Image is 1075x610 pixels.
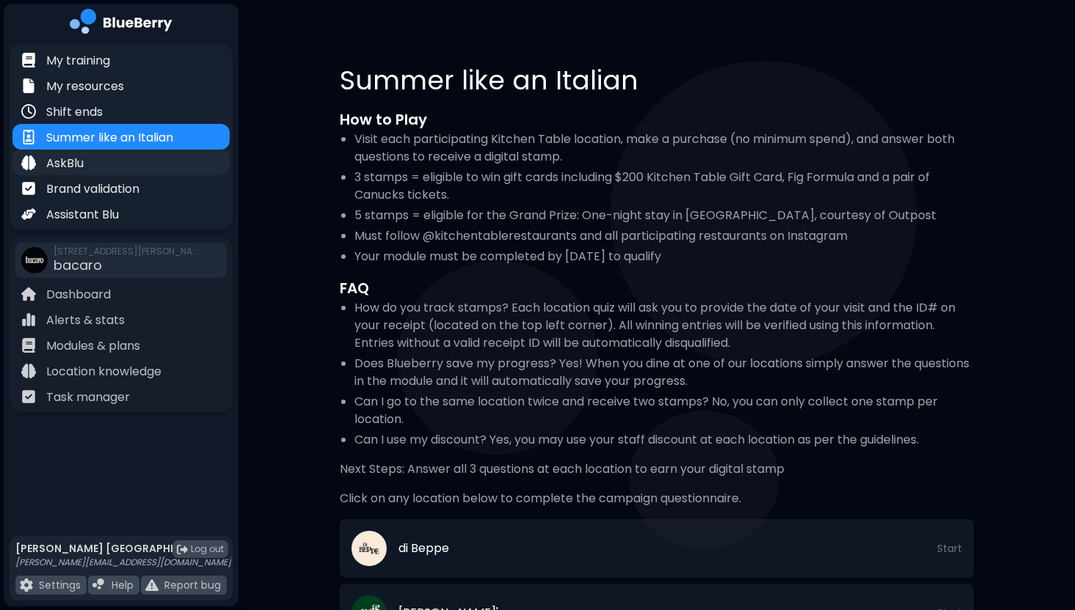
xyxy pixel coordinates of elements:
img: file icon [21,53,36,67]
p: Location knowledge [46,363,161,381]
img: file icon [21,104,36,119]
img: logout [177,544,188,555]
img: file icon [21,312,36,327]
span: [STREET_ADDRESS][PERSON_NAME] [54,246,200,257]
img: file icon [21,155,36,170]
img: file icon [92,578,106,592]
p: Settings [39,578,81,592]
img: company thumbnail [351,531,387,566]
li: 3 stamps = eligible to win gift cards including $200 Kitchen Table Gift Card, Fig Formula and a p... [354,169,974,204]
span: di Beppe [398,540,449,557]
img: file icon [20,578,33,592]
p: My training [46,52,110,70]
img: file icon [21,364,36,378]
h1: Summer like an Italian [340,65,974,97]
img: file icon [21,287,36,301]
p: Summer like an Italian [46,129,173,147]
span: Start [937,542,962,555]
p: Alerts & stats [46,312,125,329]
p: Modules & plans [46,337,140,355]
li: Must follow @kitchentablerestaurants and all participating restaurants on Instagram [354,227,974,245]
li: Can I use my discount? Yes, you may use your staff discount at each location as per the guidelines. [354,431,974,449]
img: file icon [21,338,36,353]
h2: How to Play [340,109,974,131]
p: Next Steps: Answer all 3 questions at each location to earn your digital stamp [340,460,974,478]
img: company logo [70,9,172,39]
span: bacaro [54,256,102,274]
p: Task manager [46,389,130,406]
p: [PERSON_NAME] [GEOGRAPHIC_DATA] [15,542,231,555]
li: How do you track stamps? Each location quiz will ask you to provide the date of your visit and th... [354,299,974,352]
p: Click on any location below to complete the campaign questionnaire. [340,490,974,507]
li: Your module must be completed by [DATE] to qualify [354,248,974,265]
p: Shift ends [46,103,103,121]
img: file icon [21,78,36,93]
img: company thumbnail [21,247,48,273]
p: [PERSON_NAME][EMAIL_ADDRESS][DOMAIN_NAME] [15,556,231,568]
li: Visit each participating Kitchen Table location, make a purchase (no minimum spend), and answer b... [354,131,974,166]
p: AskBlu [46,155,84,172]
p: Help [112,578,134,592]
p: Report bug [164,578,221,592]
li: Does Blueberry save my progress? Yes! When you dine at one of our locations simply answer the que... [354,355,974,390]
img: file icon [21,130,36,144]
li: 5 stamps = eligible for the Grand Prize: One-night stay in [GEOGRAPHIC_DATA], courtesy of Outpost [354,207,974,224]
p: Dashboard [46,286,111,304]
p: My resources [46,78,124,95]
h2: FAQ [340,277,974,299]
p: Brand validation [46,180,139,198]
li: Can I go to the same location twice and receive two stamps? No, you can only collect one stamp pe... [354,393,974,428]
img: file icon [21,207,36,221]
img: file icon [145,578,158,592]
img: file icon [21,389,36,404]
span: Log out [191,543,224,555]
img: file icon [21,181,36,196]
p: Assistant Blu [46,206,119,224]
